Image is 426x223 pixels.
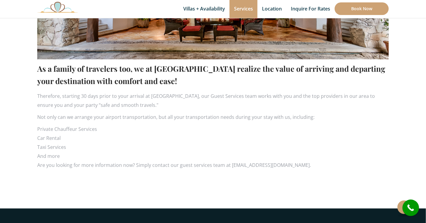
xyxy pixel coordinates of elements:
li: Private Chauffeur Services [37,125,389,134]
i: call [404,201,418,215]
img: Awesome Logo [37,2,78,13]
li: And more [37,152,389,161]
li: Taxi Services [37,143,389,152]
a: call [403,200,419,216]
p: Not only can we arrange your airport transportation, but all your transportation needs during you... [37,113,389,122]
h2: As a family of travelers too, we at [GEOGRAPHIC_DATA] realize the value of arriving and departing... [37,62,389,87]
p: Therefore, starting 30 days prior to your arrival at [GEOGRAPHIC_DATA], our Guest Services team w... [37,92,389,110]
p: Are you looking for more information now? Simply contact our guest services team at [EMAIL_ADDRES... [37,161,389,170]
li: Car Rental [37,134,389,143]
a: Book Now [335,2,389,15]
